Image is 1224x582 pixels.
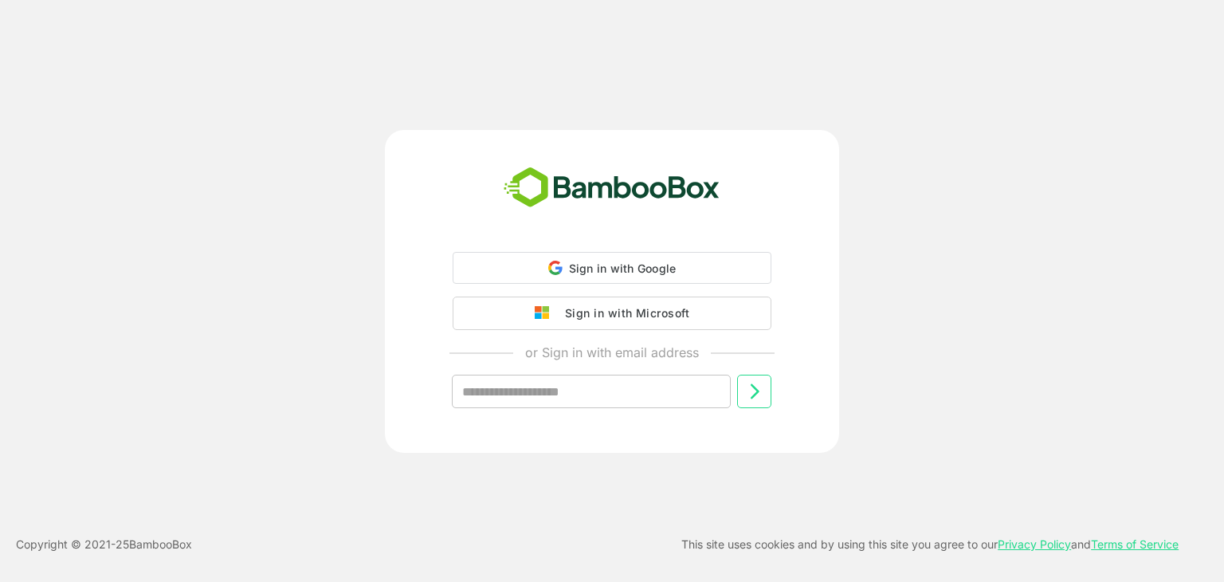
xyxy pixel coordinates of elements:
[557,303,689,324] div: Sign in with Microsoft
[16,535,192,554] p: Copyright © 2021- 25 BambooBox
[453,252,771,284] div: Sign in with Google
[998,537,1071,551] a: Privacy Policy
[1091,537,1179,551] a: Terms of Service
[569,262,677,275] span: Sign in with Google
[525,343,699,362] p: or Sign in with email address
[681,535,1179,554] p: This site uses cookies and by using this site you agree to our and
[453,297,771,330] button: Sign in with Microsoft
[495,162,728,214] img: bamboobox
[535,306,557,320] img: google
